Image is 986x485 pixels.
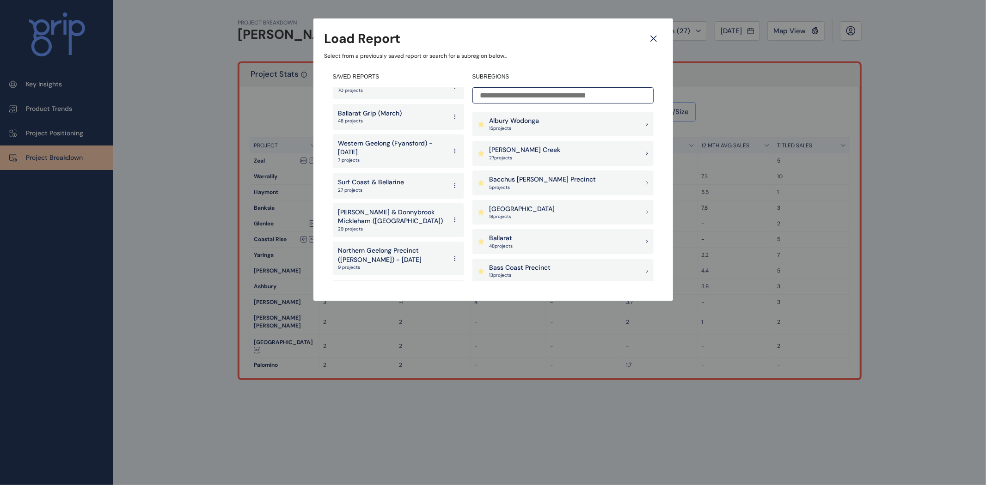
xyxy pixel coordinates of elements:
[325,52,662,60] p: Select from a previously saved report or search for a subregion below...
[338,118,402,124] p: 48 projects
[338,187,404,194] p: 27 projects
[490,175,596,184] p: Bacchus [PERSON_NAME] Precinct
[338,178,404,187] p: Surf Coast & Bellarine
[472,73,654,81] h4: SUBREGIONS
[490,155,561,161] p: 27 project s
[490,205,555,214] p: [GEOGRAPHIC_DATA]
[338,264,447,271] p: 9 projects
[338,246,447,264] p: Northern Geelong Precinct ([PERSON_NAME]) - [DATE]
[490,116,539,126] p: Albury Wodonga
[325,30,401,48] h3: Load Report
[490,145,561,155] p: [PERSON_NAME] Creek
[338,109,402,118] p: Ballarat Grip (March)
[490,184,596,191] p: 5 project s
[490,125,539,132] p: 15 project s
[338,226,447,232] p: 29 projects
[490,263,551,273] p: Bass Coast Precinct
[338,157,447,164] p: 7 projects
[490,272,551,279] p: 13 project s
[490,213,555,220] p: 18 project s
[490,243,513,249] p: 48 project s
[338,139,447,157] p: Western Geelong (Fyansford) - [DATE]
[338,87,423,94] p: 70 projects
[338,208,447,226] p: [PERSON_NAME] & Donnybrook Mickleham ([GEOGRAPHIC_DATA])
[333,73,464,81] h4: SAVED REPORTS
[490,234,513,243] p: Ballarat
